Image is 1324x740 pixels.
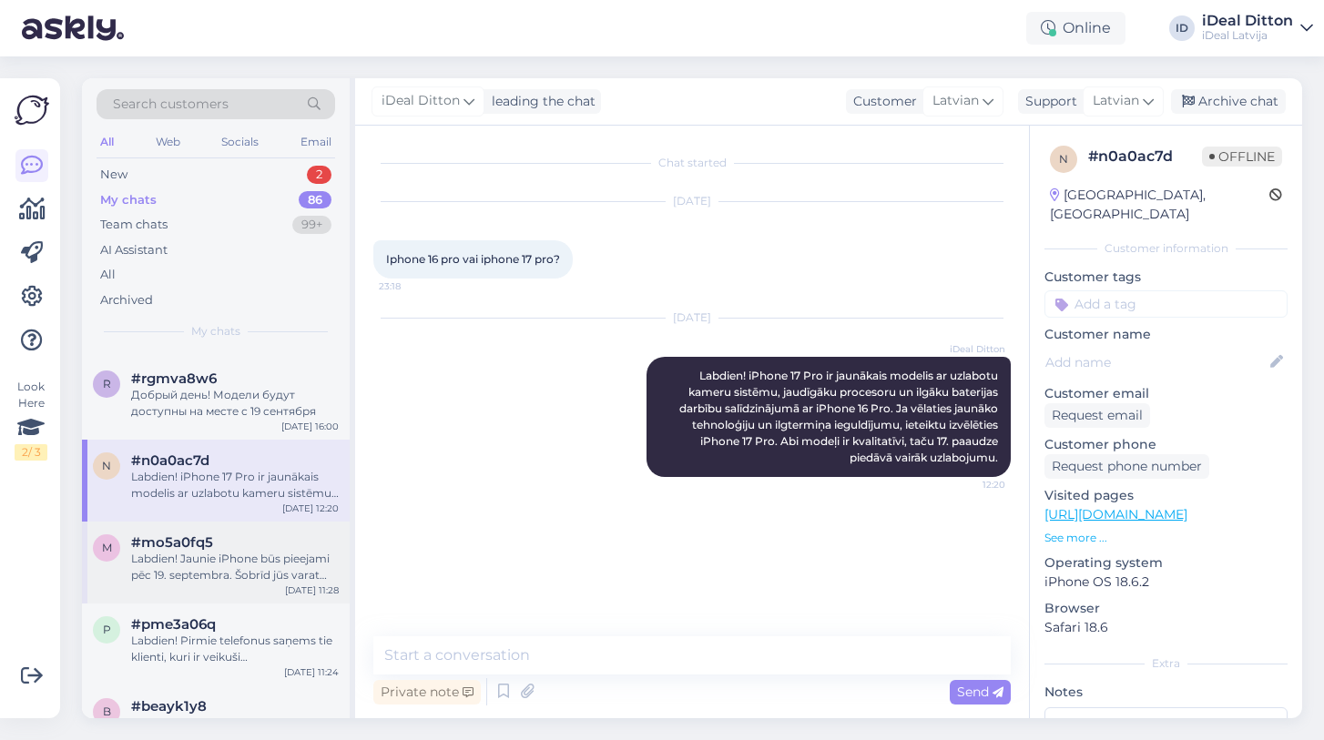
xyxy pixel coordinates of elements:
span: m [102,541,112,554]
div: Request phone number [1044,454,1209,479]
span: Search customers [113,95,229,114]
div: Private note [373,680,481,705]
a: [URL][DOMAIN_NAME] [1044,506,1187,522]
div: [DATE] 12:20 [282,502,339,515]
div: [DATE] 11:24 [284,665,339,679]
div: Email [297,130,335,154]
div: Support [1018,92,1077,111]
p: Customer phone [1044,435,1288,454]
span: #n0a0ac7d [131,452,209,469]
div: Look Here [15,379,47,461]
span: r [103,377,111,390]
span: n [1059,152,1068,166]
p: Notes [1044,683,1288,702]
div: Archive chat [1171,89,1286,114]
div: Extra [1044,655,1288,672]
img: Askly Logo [15,93,49,127]
div: Socials [218,130,262,154]
div: Labdien! iPhone 17 Pro ir jaunākais modelis ar uzlabotu kameru sistēmu, jaudīgāku procesoru un il... [131,469,339,502]
p: Customer tags [1044,268,1288,287]
p: Safari 18.6 [1044,618,1288,637]
span: 12:20 [937,478,1005,492]
div: Chat started [373,155,1011,171]
a: iDeal DittoniDeal Latvija [1202,14,1313,43]
div: Customer information [1044,240,1288,257]
span: Iphone 16 pro vai iphone 17 pro? [386,252,560,266]
span: n [102,459,111,472]
div: 2 [307,166,331,184]
div: All [97,130,117,154]
div: Добрый день! Модели будут доступны на месте с 19 сентября [131,387,339,420]
span: My chats [191,323,240,340]
span: #pme3a06q [131,616,216,633]
div: [DATE] [373,309,1011,326]
div: # n0a0ac7d [1088,146,1202,167]
div: 99+ [292,216,331,234]
span: Offline [1202,147,1282,167]
div: iDeal Latvija [1202,28,1293,43]
span: Latvian [932,91,979,111]
div: My chats [100,191,157,209]
div: New [100,166,127,184]
span: Send [957,684,1003,700]
p: Customer name [1044,325,1288,344]
p: Browser [1044,599,1288,618]
span: #rgmva8w6 [131,370,217,387]
p: See more ... [1044,530,1288,546]
div: ID [1169,15,1195,41]
input: Add name [1045,352,1267,372]
div: Labdien! Pirmie telefonus saņems tie klienti, kuri ir veikuši priekšpasūtījumu, atbilstoši secībai. [131,633,339,665]
div: Customer [846,92,917,111]
p: Customer email [1044,384,1288,403]
div: All [100,266,116,284]
div: leading the chat [484,92,596,111]
span: Latvian [1093,91,1139,111]
div: 86 [299,191,331,209]
span: b [103,705,111,718]
span: p [103,623,111,636]
p: Operating system [1044,553,1288,573]
span: Labdien! iPhone 17 Pro ir jaunākais modelis ar uzlabotu kameru sistēmu, jaudīgāku procesoru un il... [679,369,1001,464]
div: [DATE] 11:28 [285,583,339,597]
span: #mo5a0fq5 [131,534,213,551]
div: Team chats [100,216,168,234]
div: Online [1026,12,1125,45]
input: Add a tag [1044,290,1288,318]
span: 23:18 [379,279,447,293]
div: [DATE] [373,193,1011,209]
div: Request email [1044,403,1150,428]
p: Visited pages [1044,486,1288,505]
div: 2 / 3 [15,444,47,461]
span: #beayk1y8 [131,698,207,715]
div: Archived [100,291,153,309]
div: AI Assistant [100,241,168,259]
div: [GEOGRAPHIC_DATA], [GEOGRAPHIC_DATA] [1050,186,1269,224]
p: iPhone OS 18.6.2 [1044,573,1288,592]
div: Labdien! Kāds jautājums? [131,715,339,731]
span: iDeal Ditton [382,91,460,111]
div: Web [152,130,184,154]
div: iDeal Ditton [1202,14,1293,28]
div: [DATE] 16:00 [281,420,339,433]
div: Labdien! Jaunie iPhone būs pieejami pēc 19. septembra. Šobrīd jūs varat veikt iepriekšēju pasūtīj... [131,551,339,583]
span: iDeal Ditton [937,342,1005,356]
